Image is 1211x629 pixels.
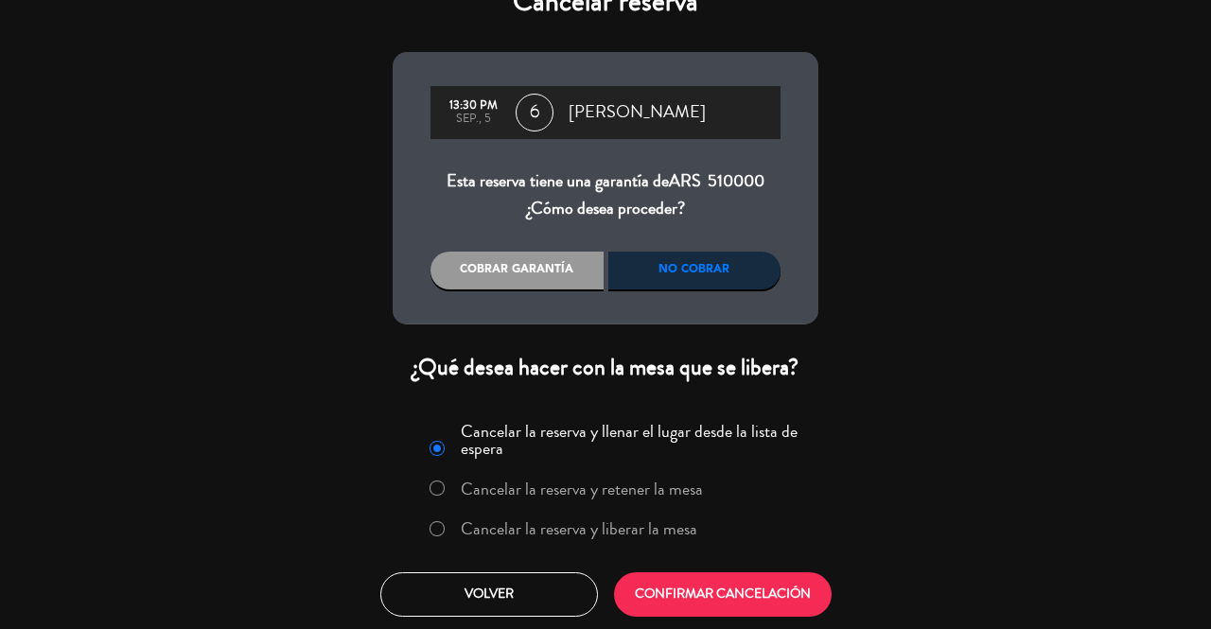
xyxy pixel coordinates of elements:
[608,252,781,289] div: No cobrar
[614,572,832,617] button: CONFIRMAR CANCELACIÓN
[669,168,701,193] span: ARS
[461,480,703,498] label: Cancelar la reserva y retener la mesa
[440,113,506,126] div: sep., 5
[569,98,706,127] span: [PERSON_NAME]
[393,353,818,382] div: ¿Qué desea hacer con la mesa que se libera?
[430,167,781,223] div: Esta reserva tiene una garantía de ¿Cómo desea proceder?
[440,99,506,113] div: 13:30 PM
[708,168,764,193] span: 510000
[516,94,553,131] span: 6
[461,423,807,457] label: Cancelar la reserva y llenar el lugar desde la lista de espera
[380,572,598,617] button: Volver
[461,520,697,537] label: Cancelar la reserva y liberar la mesa
[430,252,604,289] div: Cobrar garantía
